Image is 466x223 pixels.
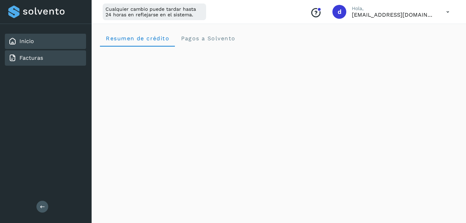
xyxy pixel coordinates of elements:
a: Inicio [19,38,34,44]
span: Resumen de crédito [105,35,169,42]
div: Facturas [5,50,86,66]
div: Cualquier cambio puede tardar hasta 24 horas en reflejarse en el sistema. [103,3,206,20]
a: Facturas [19,55,43,61]
div: Inicio [5,34,86,49]
span: Pagos a Solvento [180,35,235,42]
p: Hola, [352,6,435,11]
p: direccion@temmsa.com.mx [352,11,435,18]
